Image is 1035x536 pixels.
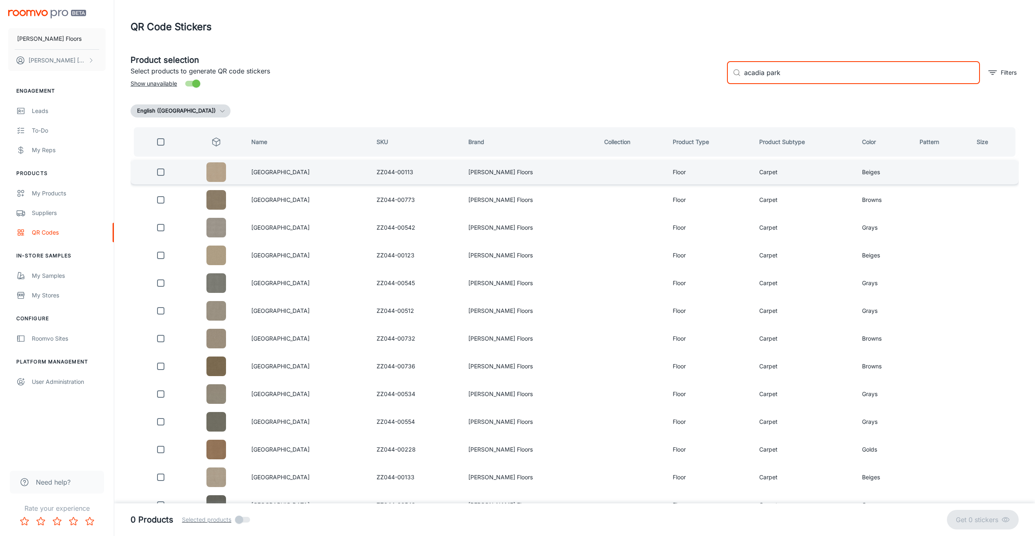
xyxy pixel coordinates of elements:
[462,271,598,295] td: [PERSON_NAME] Floors
[370,493,461,517] td: ZZ044-00548
[855,354,913,379] td: Browns
[666,326,753,351] td: Floor
[245,215,370,240] td: [GEOGRAPHIC_DATA]
[245,243,370,268] td: [GEOGRAPHIC_DATA]
[855,437,913,462] td: Golds
[462,188,598,212] td: [PERSON_NAME] Floors
[753,215,855,240] td: Carpet
[370,437,461,462] td: ZZ044-00228
[462,382,598,406] td: [PERSON_NAME] Floors
[753,299,855,323] td: Carpet
[666,437,753,462] td: Floor
[753,326,855,351] td: Carpet
[1001,68,1017,77] p: Filters
[7,503,107,513] p: Rate your experience
[753,437,855,462] td: Carpet
[370,271,461,295] td: ZZ044-00545
[245,437,370,462] td: [GEOGRAPHIC_DATA]
[666,354,753,379] td: Floor
[855,493,913,517] td: Grays
[33,513,49,529] button: Rate 2 star
[666,188,753,212] td: Floor
[32,377,106,386] div: User Administration
[462,410,598,434] td: [PERSON_NAME] Floors
[131,79,177,88] span: Show unavailable
[370,299,461,323] td: ZZ044-00512
[370,188,461,212] td: ZZ044-00773
[462,493,598,517] td: [PERSON_NAME] Floors
[370,215,461,240] td: ZZ044-00542
[65,513,82,529] button: Rate 4 star
[462,215,598,240] td: [PERSON_NAME] Floors
[753,493,855,517] td: Carpet
[666,127,753,157] th: Product Type
[855,410,913,434] td: Grays
[855,299,913,323] td: Grays
[855,188,913,212] td: Browns
[598,127,666,157] th: Collection
[32,126,106,135] div: To-do
[753,382,855,406] td: Carpet
[245,299,370,323] td: [GEOGRAPHIC_DATA]
[462,160,598,184] td: [PERSON_NAME] Floors
[666,382,753,406] td: Floor
[855,465,913,489] td: Beiges
[666,299,753,323] td: Floor
[32,334,106,343] div: Roomvo Sites
[370,243,461,268] td: ZZ044-00123
[370,326,461,351] td: ZZ044-00732
[245,188,370,212] td: [GEOGRAPHIC_DATA]
[370,465,461,489] td: ZZ044-00133
[462,437,598,462] td: [PERSON_NAME] Floors
[753,354,855,379] td: Carpet
[666,243,753,268] td: Floor
[32,208,106,217] div: Suppliers
[370,127,461,157] th: SKU
[970,127,1019,157] th: Size
[32,271,106,280] div: My Samples
[666,465,753,489] td: Floor
[462,326,598,351] td: [PERSON_NAME] Floors
[131,20,212,34] h1: QR Code Stickers
[29,56,86,65] p: [PERSON_NAME] [PERSON_NAME]
[245,465,370,489] td: [GEOGRAPHIC_DATA]
[855,382,913,406] td: Grays
[462,354,598,379] td: [PERSON_NAME] Floors
[744,61,980,84] input: Search by SKU, brand, collection...
[753,410,855,434] td: Carpet
[8,28,106,49] button: [PERSON_NAME] Floors
[855,271,913,295] td: Grays
[370,160,461,184] td: ZZ044-00113
[8,10,86,18] img: Roomvo PRO Beta
[36,477,71,487] span: Need help?
[753,127,855,157] th: Product Subtype
[32,291,106,300] div: My Stores
[666,160,753,184] td: Floor
[855,326,913,351] td: Browns
[370,354,461,379] td: ZZ044-00736
[462,299,598,323] td: [PERSON_NAME] Floors
[666,271,753,295] td: Floor
[666,410,753,434] td: Floor
[462,243,598,268] td: [PERSON_NAME] Floors
[32,106,106,115] div: Leads
[245,271,370,295] td: [GEOGRAPHIC_DATA]
[462,127,598,157] th: Brand
[753,188,855,212] td: Carpet
[245,354,370,379] td: [GEOGRAPHIC_DATA]
[245,326,370,351] td: [GEOGRAPHIC_DATA]
[855,243,913,268] td: Beiges
[753,160,855,184] td: Carpet
[17,34,82,43] p: [PERSON_NAME] Floors
[32,189,106,198] div: My Products
[913,127,970,157] th: Pattern
[8,50,106,71] button: [PERSON_NAME] [PERSON_NAME]
[131,104,230,117] button: English ([GEOGRAPHIC_DATA])
[245,160,370,184] td: [GEOGRAPHIC_DATA]
[666,215,753,240] td: Floor
[131,66,720,76] p: Select products to generate QR code stickers
[370,382,461,406] td: ZZ044-00534
[753,243,855,268] td: Carpet
[245,410,370,434] td: [GEOGRAPHIC_DATA]
[855,127,913,157] th: Color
